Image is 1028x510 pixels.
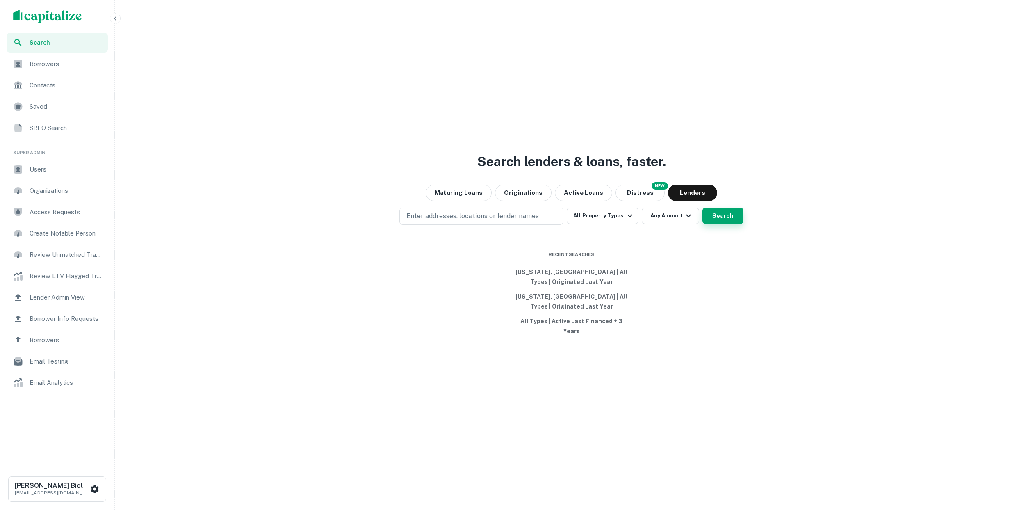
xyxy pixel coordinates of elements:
[30,186,103,196] span: Organizations
[30,250,103,260] span: Review Unmatched Transactions
[7,181,108,201] a: Organizations
[615,185,665,201] button: Search distressed loans with lien and other non-mortgage details.
[7,309,108,329] a: Borrower Info Requests
[30,165,103,174] span: Users
[7,54,108,74] a: Borrowers
[30,314,103,324] span: Borrower Info Requests
[30,271,103,281] span: Review LTV Flagged Transactions
[399,208,563,225] button: Enter addresses, locations or lender names
[30,293,103,302] span: Lender Admin View
[567,208,638,224] button: All Property Types
[7,160,108,179] a: Users
[7,140,108,160] li: Super Admin
[7,202,108,222] a: Access Requests
[642,208,699,224] button: Any Amount
[30,59,103,69] span: Borrowers
[702,208,743,224] button: Search
[30,123,103,133] span: SREO Search
[30,335,103,345] span: Borrowers
[7,373,108,393] a: Email Analytics
[7,288,108,307] a: Lender Admin View
[30,38,103,47] span: Search
[7,118,108,138] a: SREO Search
[7,75,108,95] a: Contacts
[15,483,89,489] h6: [PERSON_NAME] Biol
[30,229,103,238] span: Create Notable Person
[7,330,108,350] a: Borrowers
[477,152,666,172] h3: Search lenders & loans, faster.
[13,10,82,23] img: capitalize-logo.png
[652,182,668,190] div: NEW
[8,476,106,502] button: [PERSON_NAME] Biol[EMAIL_ADDRESS][DOMAIN_NAME]
[510,265,633,289] button: [US_STATE], [GEOGRAPHIC_DATA] | All Types | Originated Last Year
[30,378,103,388] span: Email Analytics
[510,314,633,338] button: All Types | Active Last Financed + 3 Years
[426,185,492,201] button: Maturing Loans
[15,489,89,496] p: [EMAIL_ADDRESS][DOMAIN_NAME]
[495,185,552,201] button: Originations
[30,102,103,112] span: Saved
[668,185,717,201] button: Lenders
[406,211,539,221] p: Enter addresses, locations or lender names
[7,33,108,53] a: Search
[7,97,108,117] a: Saved
[7,224,108,243] a: Create Notable Person
[987,444,1028,484] iframe: Chat Widget
[510,251,633,258] span: Recent Searches
[7,352,108,371] a: Email Testing
[510,289,633,314] button: [US_STATE], [GEOGRAPHIC_DATA] | All Types | Originated Last Year
[30,357,103,366] span: Email Testing
[555,185,612,201] button: Active Loans
[30,80,103,90] span: Contacts
[7,245,108,265] a: Review Unmatched Transactions
[30,207,103,217] span: Access Requests
[7,266,108,286] a: Review LTV Flagged Transactions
